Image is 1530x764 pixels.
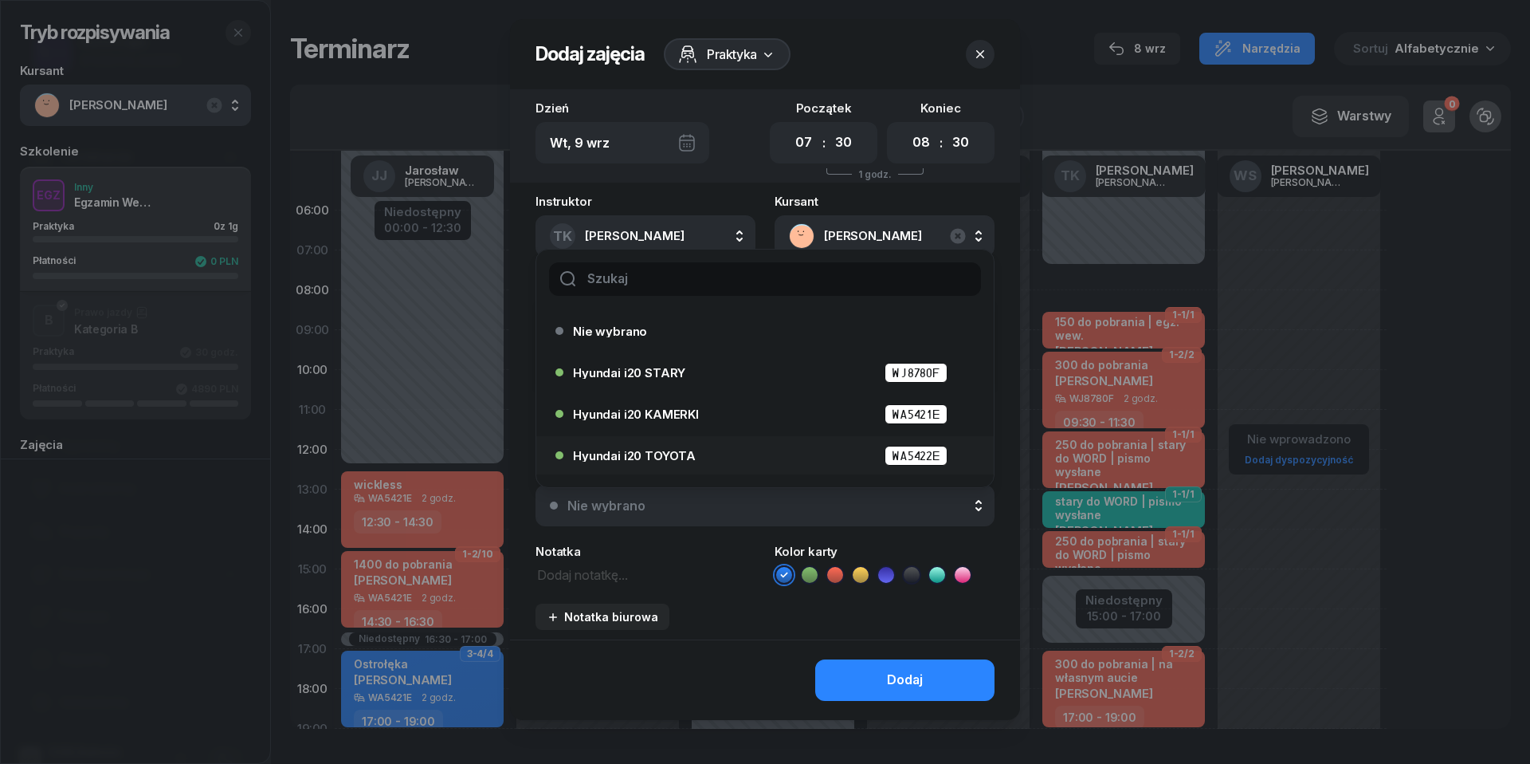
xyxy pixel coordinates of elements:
[535,41,645,67] h2: Dodaj zajęcia
[940,133,943,152] div: :
[815,660,994,701] button: Dodaj
[885,446,947,466] span: WA5422E
[573,450,696,462] span: Hyundai i20 TOYOTA
[535,604,669,630] button: Notatka biurowa
[573,325,647,337] span: Nie wybrano
[885,404,947,424] span: WA5421E
[585,228,685,243] span: [PERSON_NAME]
[535,215,755,257] button: TK[PERSON_NAME]
[885,363,947,383] span: WJ8780F
[887,670,923,691] div: Dodaj
[573,408,699,420] span: Hyundai i20 KAMERKI
[824,226,980,246] span: [PERSON_NAME]
[547,610,658,624] div: Notatka biurowa
[567,499,645,512] div: Nie wybrano
[549,262,981,296] input: Szukaj
[885,487,947,507] span: WA0592G
[822,133,826,152] div: :
[573,367,685,379] span: Hyundai i20 STARY
[535,485,994,526] button: Nie wybrano
[553,230,572,243] span: TK
[707,45,757,64] span: Praktyka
